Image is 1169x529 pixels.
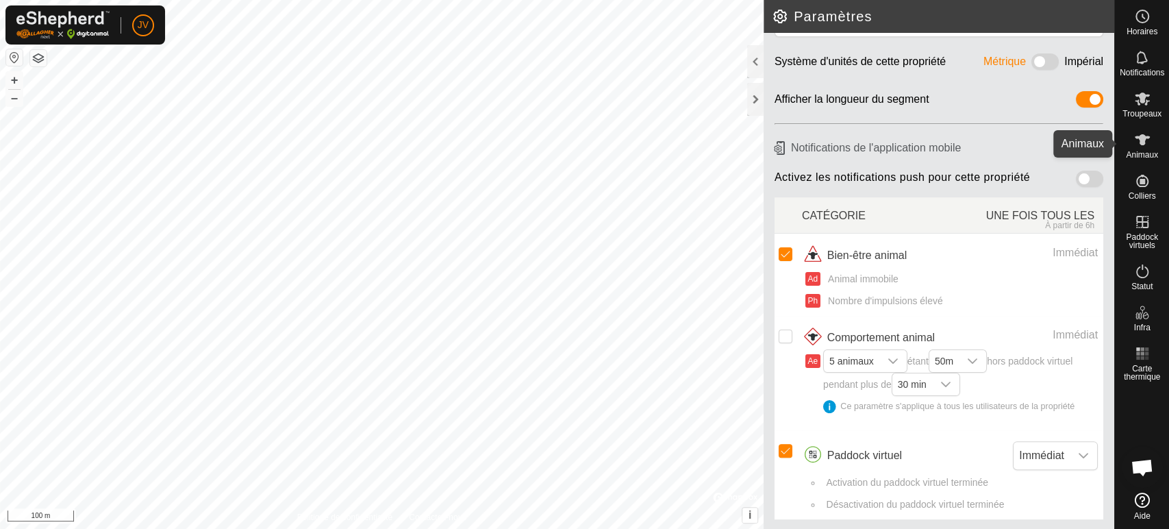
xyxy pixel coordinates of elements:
[16,11,110,39] img: Logo Gallagher
[742,508,757,523] button: i
[1118,233,1166,249] span: Paddock virtuels
[6,72,23,88] button: +
[775,171,1030,192] span: Activez les notifications push pour cette propriété
[1115,487,1169,526] a: Aide
[975,245,1098,261] div: Immédiat
[805,354,820,368] button: Ae
[1122,110,1161,118] span: Troupeaux
[929,350,959,372] span: 50m
[823,400,1098,413] div: Ce paramètre s'applique à tous les utilisateurs de la propriété
[409,511,466,524] a: Contactez-nous
[775,53,946,75] div: Système d'unités de cette propriété
[138,18,149,32] span: JV
[772,8,1114,25] h2: Paramètres
[805,294,820,308] button: Ph
[769,136,1109,160] h6: Notifications de l'application mobile
[1118,365,1166,381] span: Carte thermique
[983,53,1026,75] div: Métrique
[30,50,47,66] button: Couches de carte
[824,350,879,372] span: 5 animaux
[892,373,932,395] span: 30 min
[802,245,824,267] img: icône du bien-être animal
[1133,512,1150,520] span: Aide
[822,497,1005,512] span: Désactivation du paddock virtuel terminée
[1128,192,1155,200] span: Colliers
[802,200,953,230] div: CATÉGORIE
[1070,442,1097,469] div: dropdown trigger
[1120,69,1164,77] span: Notifications
[1127,27,1157,36] span: Horaires
[749,509,751,521] span: i
[932,373,959,395] div: dropdown trigger
[802,445,824,467] img: icône des paddock virtuels
[1014,442,1070,469] span: Immédiat
[6,90,23,106] button: –
[1131,282,1153,291] span: Statut
[953,200,1103,230] div: UNE FOIS TOUS LES
[1133,323,1150,332] span: Infra
[827,247,907,264] span: Bien-être animal
[959,350,986,372] div: dropdown trigger
[297,511,392,524] a: Politique de confidentialité
[827,330,935,346] span: Comportement animal
[1064,53,1103,75] div: Impérial
[975,327,1098,343] div: Immédiat
[822,476,989,490] span: Activation du paddock virtuel terminée
[823,272,898,286] span: Animal immobile
[823,294,943,308] span: Nombre d'impulsions élevé
[805,272,820,286] button: Ad
[823,356,1098,413] span: étant hors paddock virtuel pendant plus de
[953,221,1094,230] div: À partir de 6h
[802,327,824,349] img: icône du comportement animal
[1126,151,1158,159] span: Animaux
[1122,447,1163,488] div: Open chat
[879,350,907,372] div: dropdown trigger
[827,447,902,464] span: Paddock virtuel
[775,91,929,112] div: Afficher la longueur du segment
[6,49,23,66] button: Réinitialiser la carte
